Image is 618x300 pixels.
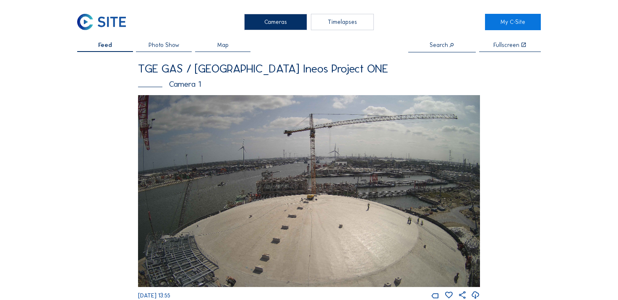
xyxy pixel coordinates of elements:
[77,14,126,30] img: C-SITE Logo
[98,42,112,48] span: Feed
[138,80,480,88] div: Camera 1
[138,95,480,287] img: Image
[149,42,179,48] span: Photo Show
[77,14,133,30] a: C-SITE Logo
[138,63,480,75] div: TGE GAS / [GEOGRAPHIC_DATA] Ineos Project ONE
[138,292,170,299] span: [DATE] 13:55
[493,42,519,48] div: Fullscreen
[485,14,541,30] a: My C-Site
[311,14,374,30] div: Timelapses
[217,42,229,48] span: Map
[244,14,307,30] div: Cameras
